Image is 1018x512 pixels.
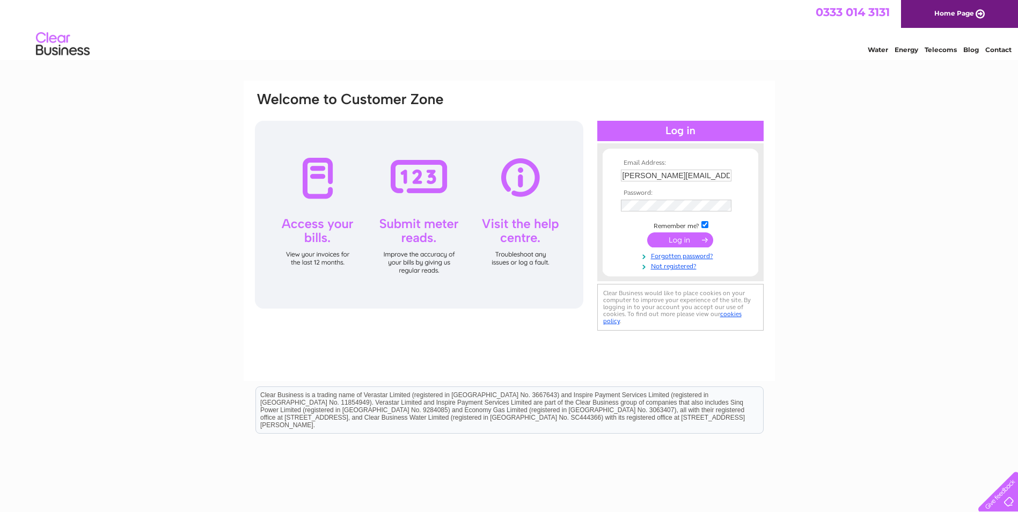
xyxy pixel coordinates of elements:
[621,260,743,270] a: Not registered?
[816,5,890,19] a: 0333 014 3131
[621,250,743,260] a: Forgotten password?
[618,159,743,167] th: Email Address:
[985,46,1012,54] a: Contact
[618,220,743,230] td: Remember me?
[597,284,764,331] div: Clear Business would like to place cookies on your computer to improve your experience of the sit...
[868,46,888,54] a: Water
[963,46,979,54] a: Blog
[256,6,763,52] div: Clear Business is a trading name of Verastar Limited (registered in [GEOGRAPHIC_DATA] No. 3667643...
[925,46,957,54] a: Telecoms
[895,46,918,54] a: Energy
[603,310,742,325] a: cookies policy
[618,189,743,197] th: Password:
[35,28,90,61] img: logo.png
[647,232,713,247] input: Submit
